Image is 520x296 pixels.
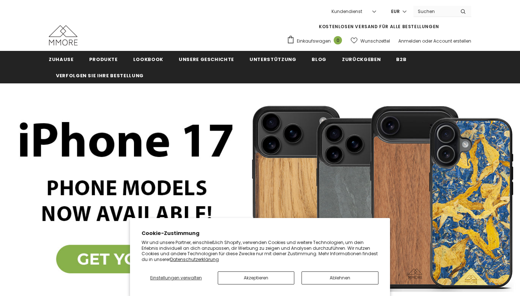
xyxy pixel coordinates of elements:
span: Unterstützung [250,56,296,63]
span: Unsere Geschichte [179,56,234,63]
span: Einstellungen verwalten [150,275,202,281]
a: Produkte [89,51,118,67]
span: Verfolgen Sie Ihre Bestellung [56,72,144,79]
p: Wir und unsere Partner, einschließlich Shopify, verwenden Cookies und weitere Technologien, um de... [142,240,378,262]
a: Zurückgeben [342,51,381,67]
a: B2B [396,51,406,67]
a: Unterstützung [250,51,296,67]
span: B2B [396,56,406,63]
span: EUR [391,8,400,15]
a: Blog [312,51,326,67]
img: MMORE Cases [49,25,78,45]
span: Wunschzettel [360,38,390,45]
a: Wunschzettel [351,35,390,47]
a: Unsere Geschichte [179,51,234,67]
button: Ablehnen [302,271,378,284]
span: KOSTENLOSEN VERSAND FÜR ALLE BESTELLUNGEN [319,23,439,30]
span: 0 [334,36,342,44]
a: Anmelden [398,38,421,44]
span: Blog [312,56,326,63]
input: Search Site [413,6,455,17]
a: Lookbook [133,51,163,67]
span: Produkte [89,56,118,63]
a: Zuhause [49,51,74,67]
span: oder [422,38,432,44]
h2: Cookie-Zustimmung [142,230,378,237]
span: Einkaufswagen [297,38,331,45]
a: Account erstellen [433,38,471,44]
span: Zuhause [49,56,74,63]
button: Akzeptieren [218,271,295,284]
span: Lookbook [133,56,163,63]
span: Kundendienst [331,8,362,14]
button: Einstellungen verwalten [142,271,211,284]
a: Datenschutzerklärung [170,256,219,262]
span: Zurückgeben [342,56,381,63]
a: Verfolgen Sie Ihre Bestellung [56,67,144,83]
a: Einkaufswagen 0 [287,35,346,46]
